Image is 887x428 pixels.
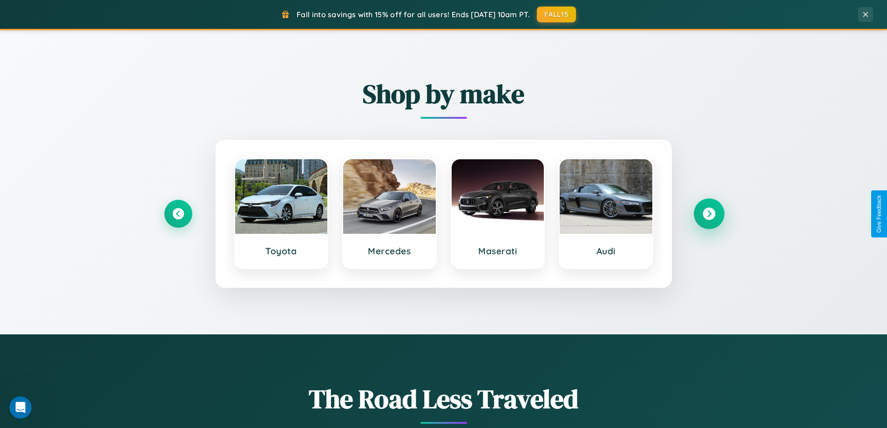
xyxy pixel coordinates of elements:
[569,245,643,257] h3: Audi
[352,245,427,257] h3: Mercedes
[876,195,882,233] div: Give Feedback
[461,245,535,257] h3: Maserati
[164,381,723,417] h1: The Road Less Traveled
[9,396,32,419] iframe: Intercom live chat
[164,76,723,112] h2: Shop by make
[537,7,576,22] button: FALL15
[297,10,530,19] span: Fall into savings with 15% off for all users! Ends [DATE] 10am PT.
[244,245,318,257] h3: Toyota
